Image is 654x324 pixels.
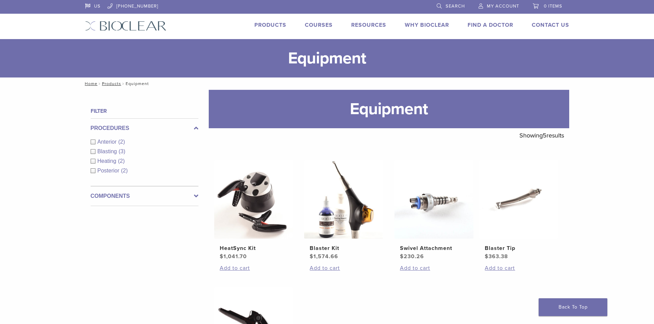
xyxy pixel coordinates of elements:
[305,22,333,28] a: Courses
[97,158,118,164] span: Heating
[485,253,489,260] span: $
[400,244,468,252] h2: Swivel Attachment
[91,124,198,132] label: Procedures
[310,264,378,272] a: Add to cart: “Blaster Kit”
[97,168,121,173] span: Posterior
[209,90,569,128] h1: Equipment
[485,264,553,272] a: Add to cart: “Blaster Tip”
[220,264,288,272] a: Add to cart: “HeatSync Kit”
[220,253,223,260] span: $
[394,160,474,261] a: Swivel AttachmentSwivel Attachment $230.26
[304,160,383,239] img: Blaster Kit
[485,253,508,260] bdi: 363.38
[446,3,465,9] span: Search
[543,132,547,139] span: 5
[487,3,519,9] span: My Account
[121,168,128,173] span: (2)
[97,148,119,154] span: Blasting
[468,22,513,28] a: Find A Doctor
[539,298,607,316] a: Back To Top
[400,253,424,260] bdi: 230.26
[91,192,198,200] label: Components
[310,244,378,252] h2: Blaster Kit
[544,3,562,9] span: 0 items
[485,244,553,252] h2: Blaster Tip
[479,160,559,261] a: Blaster TipBlaster Tip $363.38
[214,160,293,239] img: HeatSync Kit
[220,253,247,260] bdi: 1,041.70
[121,82,126,85] span: /
[118,158,125,164] span: (2)
[310,253,338,260] bdi: 1,574.66
[118,139,125,145] span: (2)
[254,22,286,28] a: Products
[91,107,198,115] h4: Filter
[405,22,449,28] a: Why Bioclear
[400,264,468,272] a: Add to cart: “Swivel Attachment”
[118,148,125,154] span: (3)
[220,244,288,252] h2: HeatSync Kit
[83,81,97,86] a: Home
[304,160,384,261] a: Blaster KitBlaster Kit $1,574.66
[102,81,121,86] a: Products
[85,21,167,31] img: Bioclear
[214,160,294,261] a: HeatSync KitHeatSync Kit $1,041.70
[97,139,118,145] span: Anterior
[394,160,473,239] img: Swivel Attachment
[519,128,564,143] p: Showing results
[479,160,558,239] img: Blaster Tip
[532,22,569,28] a: Contact Us
[400,253,404,260] span: $
[97,82,102,85] span: /
[310,253,313,260] span: $
[351,22,386,28] a: Resources
[80,77,574,90] nav: Equipment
